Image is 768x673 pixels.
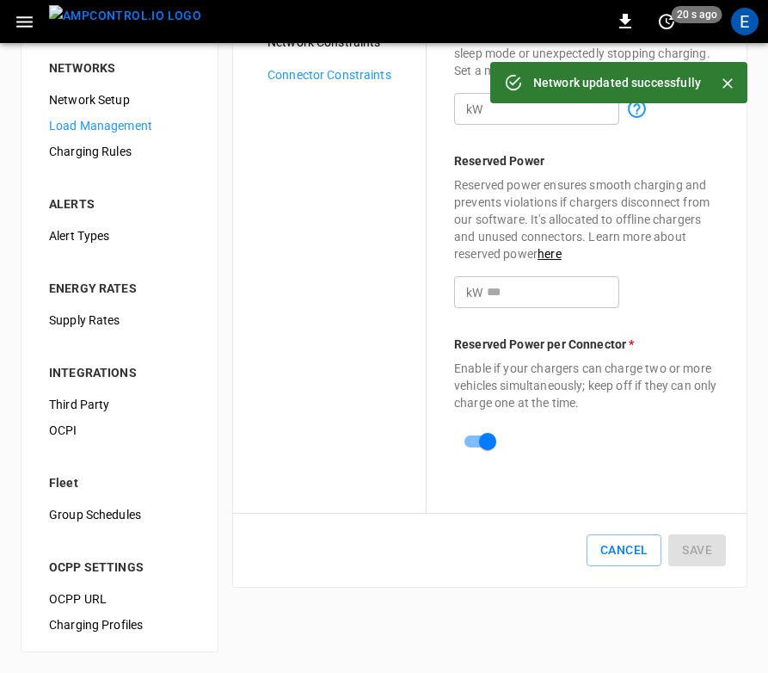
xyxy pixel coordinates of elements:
[35,392,204,417] div: Third Party
[35,223,204,249] div: Alert Types
[49,312,190,330] span: Supply Rates
[454,176,719,262] p: Reserved power ensures smooth charging and prevents violations if chargers disconnect from our so...
[49,616,190,634] span: Charging Profiles
[538,247,562,261] a: here
[35,586,204,612] div: OCPP URL
[35,87,204,113] div: Network Setup
[49,396,190,414] span: Third Party
[49,590,190,608] span: OCPP URL
[454,336,719,353] p: Reserved Power per Connector
[49,422,190,440] span: OCPI
[454,152,719,170] p: Reserved Power
[35,417,204,443] div: OCPI
[454,360,719,411] p: Enable if your chargers can charge two or more vehicles simultaneously; keep off if they can only...
[49,195,190,213] div: ALERTS
[731,8,759,35] div: profile-icon
[466,101,482,118] p: kW
[653,8,680,35] button: set refresh interval
[715,71,740,96] button: Close
[35,502,204,528] div: Group Schedules
[533,67,701,98] div: Network updated successfully
[35,113,204,139] div: Load Management
[49,280,190,297] div: ENERGY RATES
[49,227,190,245] span: Alert Types
[35,612,204,638] div: Charging Profiles
[466,284,482,301] p: kW
[49,117,190,135] span: Load Management
[49,59,190,77] div: NETWORKS
[49,364,190,381] div: INTEGRATIONS
[35,139,204,164] div: Charging Rules
[49,5,201,27] img: ampcontrol.io logo
[49,91,190,109] span: Network Setup
[49,474,190,491] div: Fleet
[35,307,204,333] div: Supply Rates
[454,28,719,79] p: This setting prevents chargers from entering sleep mode or unexpectedly stopping charging. Set a ...
[254,62,426,88] div: Connector Constraints
[49,506,190,524] span: Group Schedules
[49,559,190,576] div: OCPP SETTINGS
[267,66,412,84] span: Connector Constraints
[49,143,190,161] span: Charging Rules
[587,534,661,566] button: Cancel
[672,6,722,23] span: 20 s ago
